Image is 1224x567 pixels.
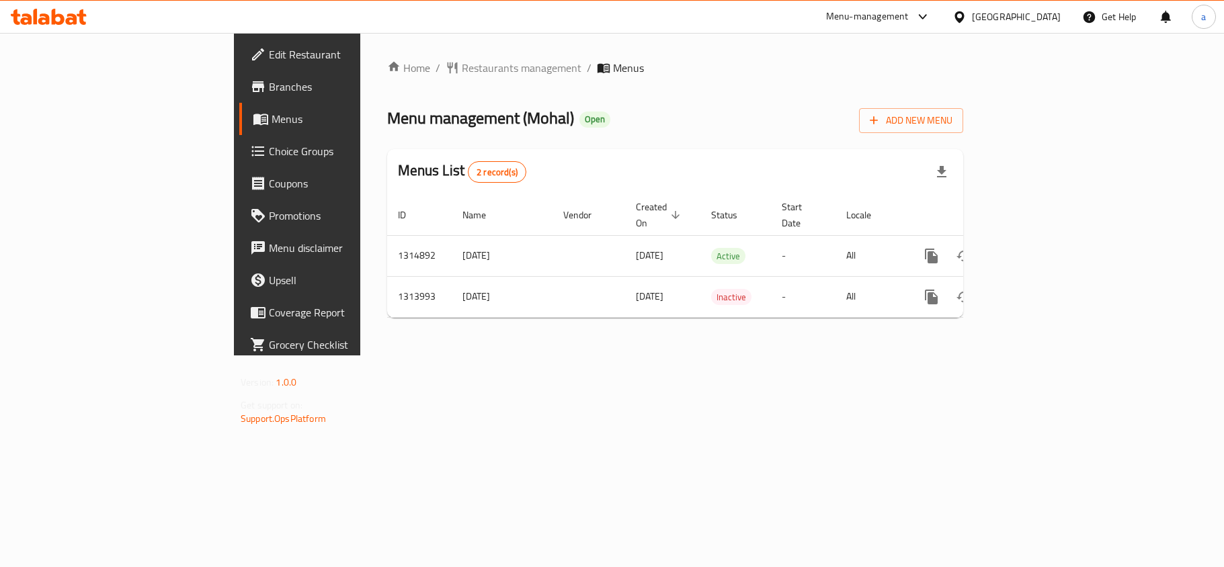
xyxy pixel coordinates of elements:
nav: breadcrumb [387,60,963,76]
span: Version: [241,374,274,391]
div: Export file [926,156,958,188]
span: Locale [846,207,889,223]
span: Menu management ( Mohal ) [387,103,574,133]
span: ID [398,207,423,223]
h2: Menus List [398,161,526,183]
td: All [835,235,905,276]
span: Menus [613,60,644,76]
th: Actions [905,195,1055,236]
a: Grocery Checklist [239,329,438,361]
span: Coupons [269,175,427,191]
button: more [915,240,948,272]
td: All [835,276,905,317]
span: Name [462,207,503,223]
button: more [915,281,948,313]
span: Vendor [563,207,609,223]
a: Support.OpsPlatform [241,410,326,427]
div: [GEOGRAPHIC_DATA] [972,9,1061,24]
a: Menu disclaimer [239,232,438,264]
a: Edit Restaurant [239,38,438,71]
span: [DATE] [636,288,663,305]
table: enhanced table [387,195,1055,318]
td: - [771,276,835,317]
span: Menus [272,111,427,127]
td: [DATE] [452,276,553,317]
a: Upsell [239,264,438,296]
span: Created On [636,199,684,231]
li: / [587,60,591,76]
span: Grocery Checklist [269,337,427,353]
span: Inactive [711,290,751,305]
span: Edit Restaurant [269,46,427,62]
button: Change Status [948,281,980,313]
a: Coverage Report [239,296,438,329]
button: Add New Menu [859,108,963,133]
div: Inactive [711,289,751,305]
span: Active [711,249,745,264]
span: Get support on: [241,396,302,414]
span: Start Date [782,199,819,231]
div: Open [579,112,610,128]
span: Upsell [269,272,427,288]
span: Choice Groups [269,143,427,159]
button: Change Status [948,240,980,272]
div: Total records count [468,161,526,183]
span: Coverage Report [269,304,427,320]
span: 2 record(s) [468,166,526,179]
td: - [771,235,835,276]
span: Branches [269,79,427,95]
span: Status [711,207,755,223]
a: Promotions [239,200,438,232]
a: Coupons [239,167,438,200]
td: [DATE] [452,235,553,276]
a: Branches [239,71,438,103]
span: [DATE] [636,247,663,264]
span: Add New Menu [870,112,952,129]
span: Promotions [269,208,427,224]
span: Open [579,114,610,125]
a: Menus [239,103,438,135]
div: Active [711,248,745,264]
span: a [1201,9,1206,24]
a: Restaurants management [446,60,581,76]
span: Menu disclaimer [269,240,427,256]
span: 1.0.0 [276,374,296,391]
span: Restaurants management [462,60,581,76]
a: Choice Groups [239,135,438,167]
div: Menu-management [826,9,909,25]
